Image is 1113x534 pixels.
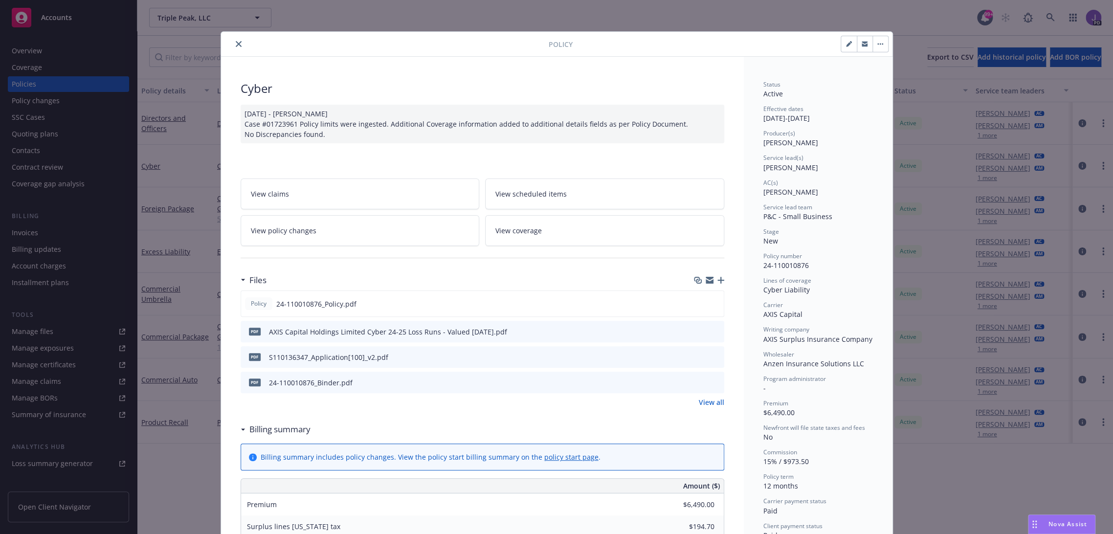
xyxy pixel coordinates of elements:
span: pdf [249,328,261,335]
span: Premium [763,399,788,407]
span: AC(s) [763,178,778,187]
span: View policy changes [251,225,316,236]
div: Cyber [241,80,724,97]
span: P&C - Small Business [763,212,832,221]
span: Service lead(s) [763,154,803,162]
span: [PERSON_NAME] [763,138,818,147]
div: [DATE] - [PERSON_NAME] Case #01723961 Policy limits were ingested. Additional Coverage informatio... [241,105,724,143]
div: Billing summary includes policy changes. View the policy start billing summary on the . [261,452,601,462]
span: Carrier [763,301,783,309]
span: $6,490.00 [763,408,795,417]
h3: Billing summary [249,423,311,436]
span: AXIS Capital [763,310,802,319]
span: Premium [247,500,277,509]
span: pdf [249,353,261,360]
a: View all [699,397,724,407]
div: Billing summary [241,423,311,436]
span: [PERSON_NAME] [763,163,818,172]
span: View coverage [495,225,542,236]
span: New [763,236,778,245]
span: Client payment status [763,522,823,530]
input: 0.00 [657,519,720,534]
span: Carrier payment status [763,497,826,505]
div: 24-110010876_Binder.pdf [269,378,353,388]
div: [DATE] - [DATE] [763,105,873,123]
button: Nova Assist [1028,514,1095,534]
span: AXIS Surplus Insurance Company [763,334,872,344]
span: Paid [763,506,778,515]
span: Wholesaler [763,350,794,358]
button: preview file [712,327,720,337]
span: [PERSON_NAME] [763,187,818,197]
a: View claims [241,178,480,209]
a: View scheduled items [485,178,724,209]
a: View policy changes [241,215,480,246]
span: Status [763,80,780,89]
span: Effective dates [763,105,803,113]
span: Program administrator [763,375,826,383]
h3: Files [249,274,267,287]
span: Policy term [763,472,794,481]
span: Amount ($) [683,481,720,491]
button: preview file [712,352,720,362]
span: Newfront will file state taxes and fees [763,423,865,432]
span: No [763,432,773,442]
input: 0.00 [657,497,720,512]
button: download file [695,299,703,309]
a: View coverage [485,215,724,246]
span: - [763,383,766,393]
button: download file [696,327,704,337]
span: Lines of coverage [763,276,811,285]
span: Stage [763,227,779,236]
span: Policy number [763,252,802,260]
span: Producer(s) [763,129,795,137]
span: View scheduled items [495,189,567,199]
button: close [233,38,245,50]
button: download file [696,378,704,388]
span: Active [763,89,783,98]
span: Service lead team [763,203,812,211]
span: Surplus lines [US_STATE] tax [247,522,340,531]
div: AXIS Capital Holdings Limited Cyber 24-25 Loss Runs - Valued [DATE].pdf [269,327,507,337]
span: 12 months [763,481,798,490]
span: Policy [549,39,573,49]
button: download file [696,352,704,362]
div: Drag to move [1028,515,1041,534]
button: preview file [711,299,720,309]
div: Files [241,274,267,287]
span: 24-110010876_Policy.pdf [276,299,356,309]
span: 15% / $973.50 [763,457,809,466]
span: Commission [763,448,797,456]
span: Anzen Insurance Solutions LLC [763,359,864,368]
span: Nova Assist [1048,520,1087,528]
a: policy start page [544,452,599,462]
span: Cyber Liability [763,285,810,294]
span: pdf [249,378,261,386]
span: View claims [251,189,289,199]
div: S110136347_Application[100]_v2.pdf [269,352,388,362]
span: 24-110010876 [763,261,809,270]
button: preview file [712,378,720,388]
span: Writing company [763,325,809,334]
span: Policy [249,299,268,308]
